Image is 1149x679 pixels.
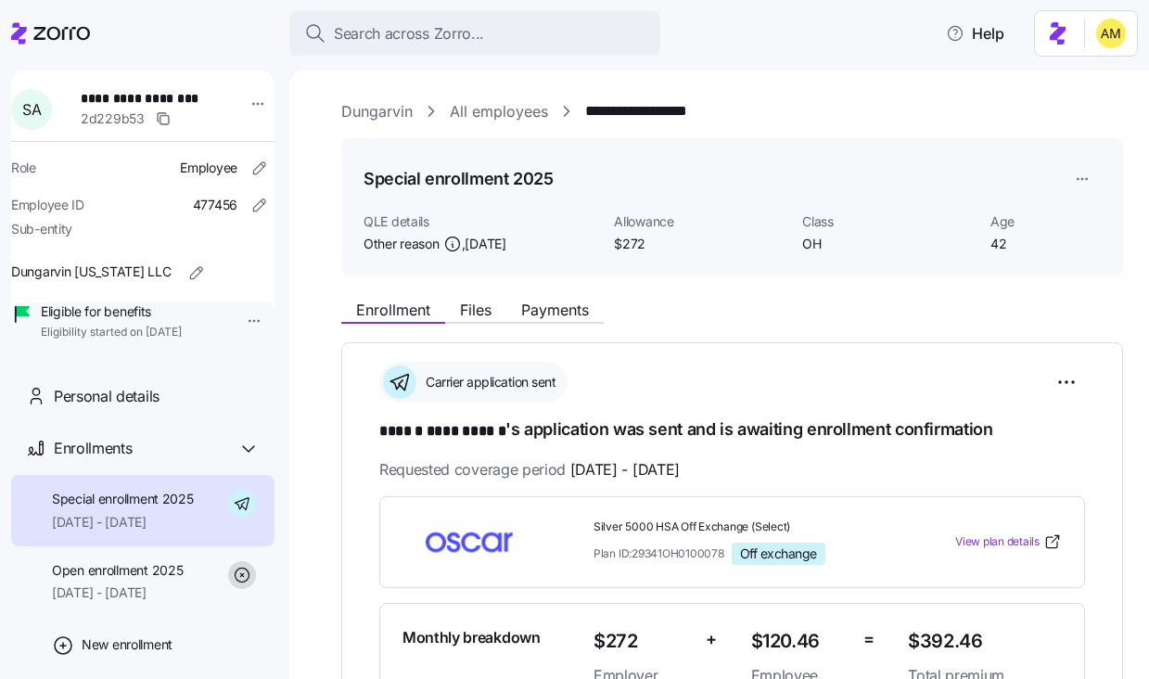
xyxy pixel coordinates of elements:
[364,212,599,231] span: QLE details
[1096,19,1126,48] img: dfaaf2f2725e97d5ef9e82b99e83f4d7
[402,520,536,563] img: Oscar
[11,263,171,281] span: Dungarvin [US_STATE] LLC
[594,626,691,657] span: $272
[193,196,237,214] span: 477456
[802,212,976,231] span: Class
[420,373,555,391] span: Carrier application sent
[289,11,660,56] button: Search across Zorro...
[521,302,589,317] span: Payments
[990,212,1101,231] span: Age
[740,545,817,562] span: Off exchange
[465,235,505,253] span: [DATE]
[863,626,875,653] span: =
[450,100,548,123] a: All employees
[990,235,1101,253] span: 42
[356,302,430,317] span: Enrollment
[379,458,680,481] span: Requested coverage period
[52,561,183,580] span: Open enrollment 2025
[594,519,893,535] span: Silver 5000 HSA Off Exchange (Select)
[41,302,182,321] span: Eligible for benefits
[614,212,787,231] span: Allowance
[570,458,680,481] span: [DATE] - [DATE]
[52,513,194,532] span: [DATE] - [DATE]
[364,235,506,253] span: Other reason ,
[955,533,1040,551] span: View plan details
[802,235,976,253] span: OH
[379,417,1085,443] h1: 's application was sent and is awaiting enrollment confirmation
[54,437,132,460] span: Enrollments
[180,159,237,177] span: Employee
[751,626,849,657] span: $120.46
[334,22,484,45] span: Search across Zorro...
[82,635,172,654] span: New enrollment
[22,102,41,117] span: S A
[946,22,1004,45] span: Help
[614,235,787,253] span: $272
[931,15,1019,52] button: Help
[11,220,72,238] span: Sub-entity
[594,545,724,561] span: Plan ID: 29341OH0100078
[341,100,413,123] a: Dungarvin
[41,325,182,340] span: Eligibility started on [DATE]
[52,490,194,508] span: Special enrollment 2025
[54,385,160,408] span: Personal details
[52,583,183,602] span: [DATE] - [DATE]
[908,626,1062,657] span: $392.46
[11,196,84,214] span: Employee ID
[11,159,36,177] span: Role
[81,109,145,128] span: 2d229b53
[706,626,717,653] span: +
[364,167,554,190] h1: Special enrollment 2025
[402,626,541,649] span: Monthly breakdown
[460,302,492,317] span: Files
[955,532,1062,551] a: View plan details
